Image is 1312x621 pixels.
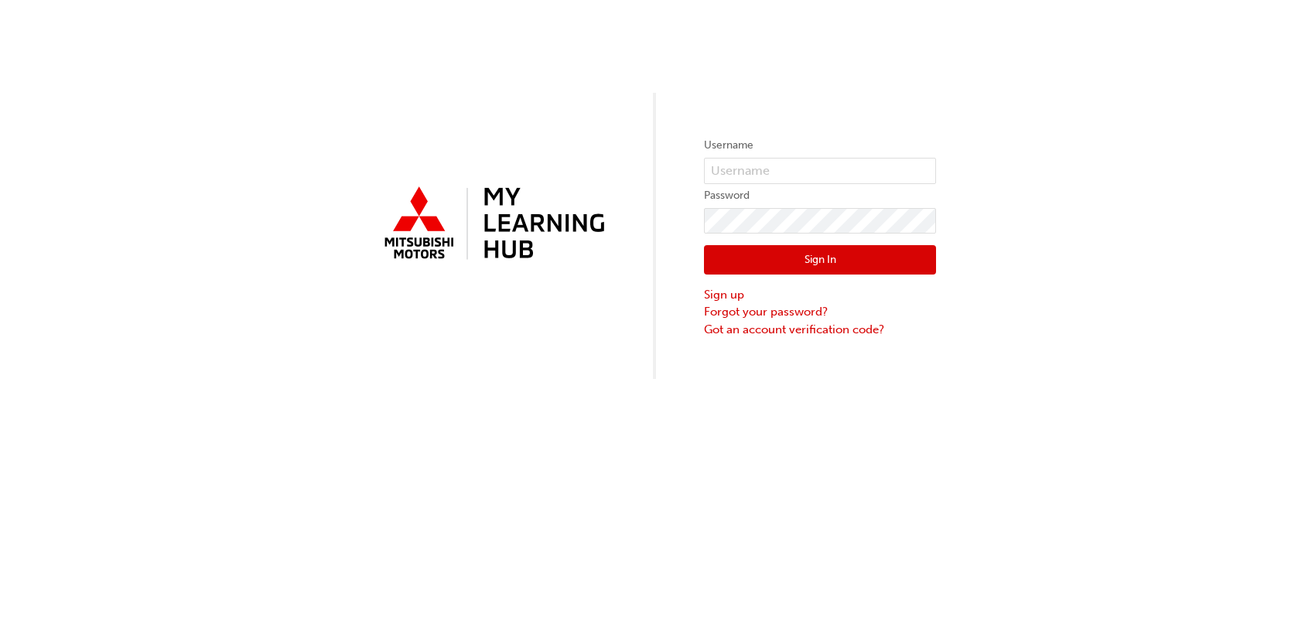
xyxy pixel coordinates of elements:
a: Sign up [704,286,936,304]
input: Username [704,158,936,184]
button: Sign In [704,245,936,275]
img: mmal [376,180,608,268]
label: Password [704,186,936,205]
label: Username [704,136,936,155]
a: Got an account verification code? [704,321,936,339]
a: Forgot your password? [704,303,936,321]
